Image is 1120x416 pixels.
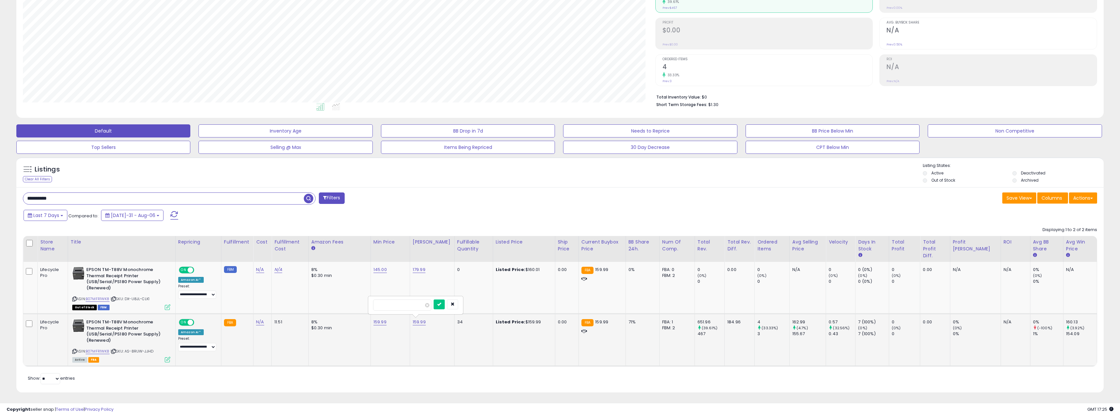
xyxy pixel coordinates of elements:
small: FBA [224,319,236,326]
div: Lifecycle Pro [40,267,63,279]
div: Fulfillment Cost [274,239,306,252]
span: [DATE]-31 - Aug-06 [111,212,155,219]
div: Velocity [829,239,853,245]
h5: Listings [35,165,60,174]
label: Out of Stock [931,177,955,183]
div: 154.09 [1066,331,1097,337]
small: 33.33% [665,73,680,78]
div: $0.30 min [311,325,366,331]
div: Amazon AI * [178,329,204,335]
span: 2025-08-15 17:25 GMT [1087,406,1113,412]
small: Days In Stock. [858,252,862,258]
div: N/A [792,267,821,273]
div: Displaying 1 to 2 of 2 items [1042,227,1097,233]
div: Avg Win Price [1066,239,1094,252]
span: FBA [88,357,99,363]
div: Total Rev. [698,239,722,252]
button: Default [16,124,190,137]
div: 162.99 [792,319,826,325]
span: Avg. Buybox Share [887,21,1097,25]
span: Ordered Items [663,58,873,61]
div: 0% [953,331,1001,337]
b: Short Term Storage Fees: [656,102,707,107]
b: EPSON TM-T88V Monochrome Thermal Receipt Printer (USB/Serial/PS180 Power Supply) (Renewed) [86,319,166,345]
span: OFF [193,320,204,325]
a: N/A [274,266,282,273]
div: 8% [311,267,366,273]
span: All listings that are currently out of stock and unavailable for purchase on Amazon [72,305,97,310]
span: OFF [193,267,204,273]
div: FBA: 1 [662,319,690,325]
div: BB Share 24h. [629,239,657,252]
div: N/A [1004,267,1025,273]
small: Prev: $467 [663,6,677,10]
span: 159.99 [595,266,608,273]
small: Avg BB Share. [1033,252,1037,258]
div: 0 [698,267,724,273]
div: 3 [757,331,789,337]
div: ASIN: [72,267,170,309]
div: $0.30 min [311,273,366,279]
button: Actions [1069,192,1097,204]
div: 0.57 [829,319,855,325]
span: 159.99 [595,319,608,325]
small: Amazon Fees. [311,245,315,251]
div: 0 [829,267,855,273]
span: Compared to: [68,213,98,219]
div: 0 [892,279,920,284]
span: | SKU: DX-U8JL-CLK1 [111,296,149,301]
small: Prev: 0.00% [887,6,902,10]
small: (0%) [858,273,867,278]
div: Preset: [178,284,216,299]
b: Listed Price: [496,319,526,325]
div: Repricing [178,239,218,245]
div: seller snap | | [7,407,113,413]
div: Days In Stock [858,239,886,252]
div: ROI [1004,239,1027,245]
div: 0.00 [727,267,750,273]
div: Fulfillable Quantity [457,239,490,252]
button: Items Being Repriced [381,141,555,154]
div: 34 [457,319,488,325]
small: (4.7%) [797,325,808,331]
span: ON [180,267,188,273]
a: Privacy Policy [85,406,113,412]
div: Ordered Items [757,239,787,252]
div: Avg Selling Price [792,239,823,252]
button: Inventory Age [198,124,372,137]
div: [PERSON_NAME] [413,239,452,245]
div: 1% [1033,331,1063,337]
div: 0.00 [923,267,945,273]
span: | SKU: AS-8RUW-JJHD [111,349,153,354]
div: Total Profit Diff. [923,239,947,259]
span: Columns [1042,195,1062,201]
div: 651.96 [698,319,724,325]
b: Total Inventory Value: [656,94,701,100]
div: 0.00 [558,319,574,325]
div: 0 [757,267,789,273]
div: FBA: 0 [662,267,690,273]
div: $160.01 [496,267,550,273]
div: Fulfillment [224,239,250,245]
h2: N/A [887,63,1097,72]
a: N/A [256,319,264,325]
small: (0%) [892,325,901,331]
h2: N/A [887,27,1097,35]
a: Terms of Use [56,406,84,412]
label: Archived [1021,177,1039,183]
div: 0 [892,267,920,273]
label: Deactivated [1021,170,1045,176]
small: Avg Win Price. [1066,252,1070,258]
div: 0% [1033,267,1063,273]
button: Last 7 Days [24,210,67,221]
div: $159.99 [496,319,550,325]
div: N/A [953,267,996,273]
div: N/A [1004,319,1025,325]
div: Total Profit [892,239,918,252]
span: Profit [663,21,873,25]
div: 0.00 [923,319,945,325]
div: FBM: 2 [662,325,690,331]
small: Prev: 0.50% [887,43,902,46]
small: (33.33%) [762,325,778,331]
div: Ship Price [558,239,576,252]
